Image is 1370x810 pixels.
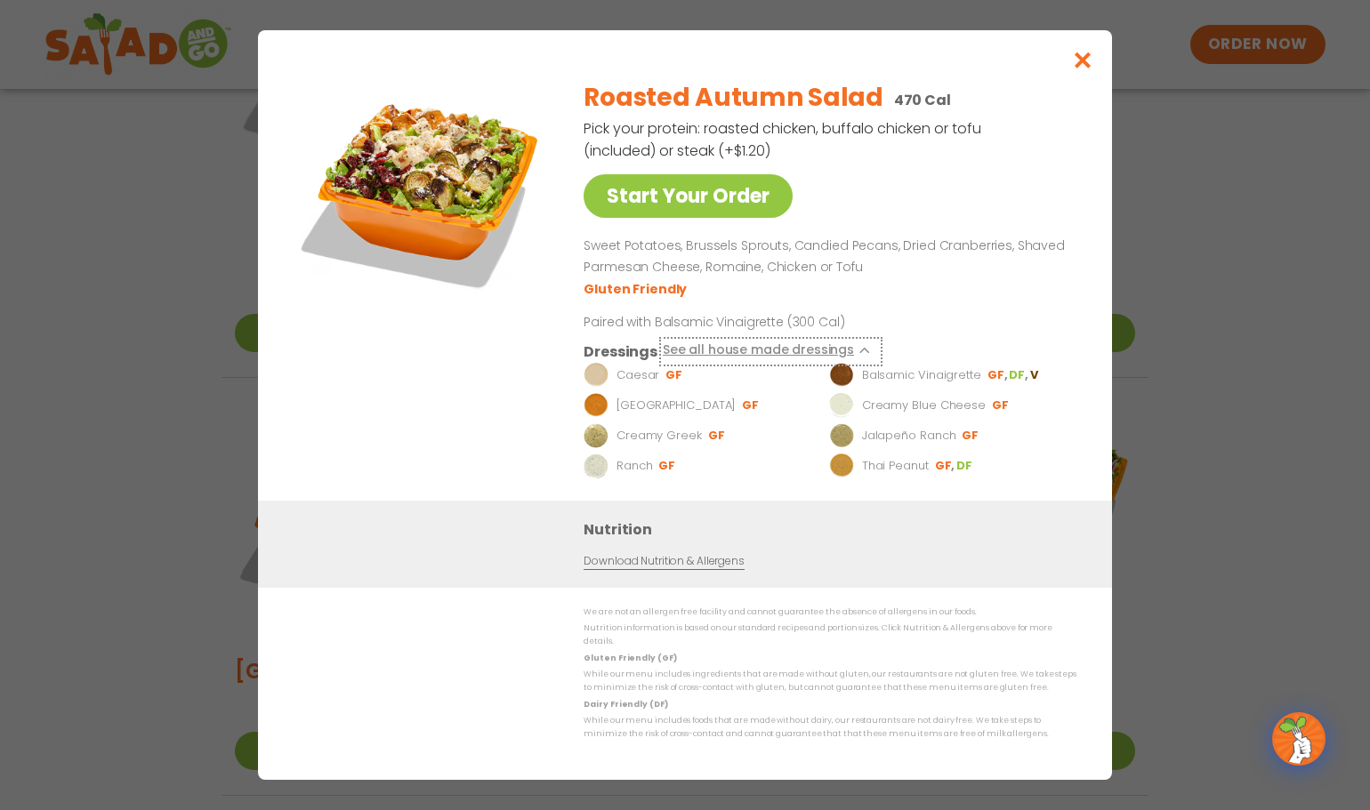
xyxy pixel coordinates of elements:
[584,117,984,162] p: Pick your protein: roasted chicken, buffalo chicken or tofu (included) or steak (+$1.20)
[584,518,1085,541] h3: Nutrition
[658,458,677,474] li: GF
[584,236,1069,278] p: Sweet Potatoes, Brussels Sprouts, Candied Pecans, Dried Cranberries, Shaved Parmesan Cheese, Roma...
[584,622,1076,649] p: Nutrition information is based on our standard recipes and portion sizes. Click Nutrition & Aller...
[584,393,608,418] img: Dressing preview image for BBQ Ranch
[584,653,676,663] strong: Gluten Friendly (GF)
[1054,30,1112,90] button: Close modal
[862,427,956,445] p: Jalapeño Ranch
[584,453,608,478] img: Dressing preview image for Ranch
[584,553,744,570] a: Download Nutrition & Allergens
[862,457,929,475] p: Thai Peanut
[962,428,980,444] li: GF
[584,79,882,116] h2: Roasted Autumn Salad
[992,397,1011,413] li: GF
[708,428,727,444] li: GF
[584,605,1076,619] p: We are not an allergen free facility and cannot guarantee the absence of allergens in our foods.
[1030,367,1040,383] li: V
[584,363,608,388] img: Dressing preview image for Caesar
[616,427,702,445] p: Creamy Greek
[935,458,956,474] li: GF
[956,458,974,474] li: DF
[862,397,986,414] p: Creamy Blue Cheese
[829,363,854,388] img: Dressing preview image for Balsamic Vinaigrette
[584,699,667,710] strong: Dairy Friendly (DF)
[616,457,653,475] p: Ranch
[894,89,951,111] p: 470 Cal
[1274,714,1324,764] img: wpChatIcon
[616,397,736,414] p: [GEOGRAPHIC_DATA]
[742,397,761,413] li: GF
[584,174,793,218] a: Start Your Order
[298,66,547,315] img: Featured product photo for Roasted Autumn Salad
[584,341,657,363] h3: Dressings
[987,367,1009,383] li: GF
[829,453,854,478] img: Dressing preview image for Thai Peanut
[616,366,659,384] p: Caesar
[663,341,879,363] button: See all house made dressings
[829,393,854,418] img: Dressing preview image for Creamy Blue Cheese
[584,280,689,299] li: Gluten Friendly
[862,366,981,384] p: Balsamic Vinaigrette
[1009,367,1029,383] li: DF
[665,367,684,383] li: GF
[584,714,1076,742] p: While our menu includes foods that are made without dairy, our restaurants are not dairy free. We...
[584,423,608,448] img: Dressing preview image for Creamy Greek
[829,423,854,448] img: Dressing preview image for Jalapeño Ranch
[584,313,913,332] p: Paired with Balsamic Vinaigrette (300 Cal)
[584,668,1076,695] p: While our menu includes ingredients that are made without gluten, our restaurants are not gluten ...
